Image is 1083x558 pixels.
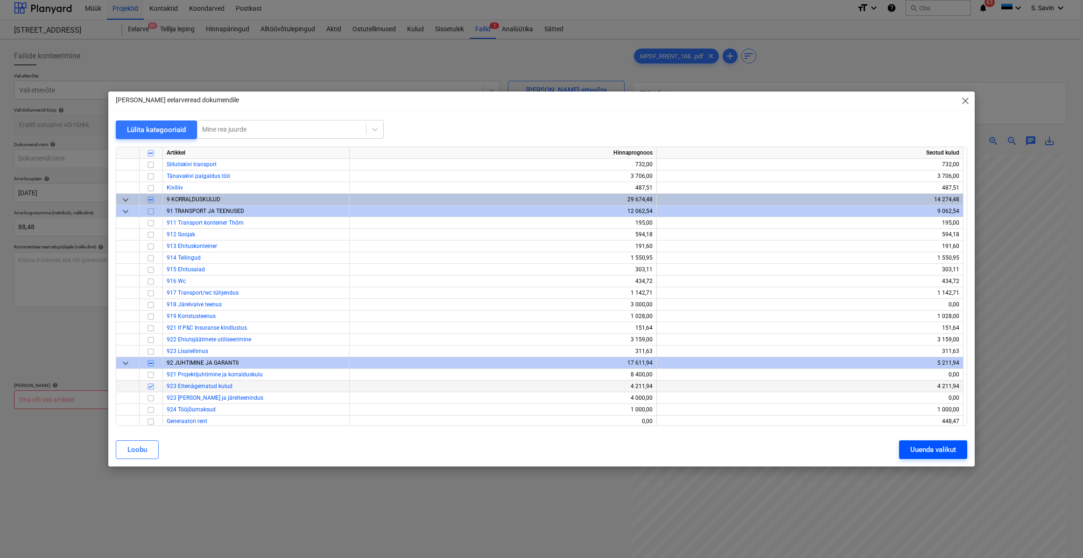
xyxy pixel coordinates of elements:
div: 9 062,54 [661,205,959,217]
div: 732,00 [353,159,653,170]
div: 1 028,00 [353,311,653,322]
a: Kiviliiv [167,184,183,191]
div: 3 706,00 [353,170,653,182]
a: 912 Soojak [167,231,195,238]
div: 195,00 [661,217,959,229]
a: 921 If P&C Insuranse kindlustus [167,325,247,331]
button: Lülita kategooriaid [116,120,197,139]
span: Generaatori rent [167,418,207,424]
a: 911 Transport konteiner Thörn [167,219,244,226]
div: 448,47 [661,416,959,427]
div: 151,64 [353,322,653,334]
span: 91 TRANSPORT JA TEENUSED [167,208,244,214]
div: 0,00 [661,299,959,311]
div: 1 028,00 [661,311,959,322]
div: 303,11 [661,264,959,275]
a: Tänavakivi paigaldus töö [167,173,230,179]
div: Uuenda valikut [910,444,956,456]
div: 434,72 [353,275,653,287]
div: 1 000,00 [661,404,959,416]
div: 3 706,00 [661,170,959,182]
div: 0,00 [661,392,959,404]
a: 916 Wc [167,278,186,284]
div: 732,00 [661,159,959,170]
a: 915 Ehitusaiad [167,266,205,273]
div: 0,00 [661,369,959,381]
a: 923 Lisatellimus [167,348,208,354]
div: 1 550,95 [661,252,959,264]
button: Loobu [116,440,159,459]
div: 191,60 [661,240,959,252]
div: 29 674,48 [353,194,653,205]
a: 923 Ettenägematud kulud [167,383,232,389]
div: Loobu [127,444,147,456]
div: 1 000,00 [353,404,653,416]
div: 5 211,94 [661,357,959,369]
a: 918 Järelvalve teenus [167,301,222,308]
div: 4 211,94 [661,381,959,392]
div: 8 400,00 [353,369,653,381]
button: Uuenda valikut [899,440,967,459]
span: 923 Garantii ja järelteenindus [167,395,263,401]
div: 195,00 [353,217,653,229]
a: 923 [PERSON_NAME] ja järelteenindus [167,395,263,401]
div: 3 159,00 [661,334,959,346]
a: 922 Ehiutsjäätmete utiliseerimine [167,336,251,343]
a: 919 Koristusteenus [167,313,216,319]
div: 191,60 [353,240,653,252]
span: 92 JUHTIMINE JA GARANTII [167,360,239,366]
div: Artikkel [163,147,350,159]
a: 914 Tellingud [167,254,201,261]
div: 4 000,00 [353,392,653,404]
div: 151,64 [661,322,959,334]
div: Hinnaprognoos [350,147,657,159]
div: 1 550,95 [353,252,653,264]
div: 594,18 [661,229,959,240]
div: 3 000,00 [353,299,653,311]
a: Sillutiskivi transport [167,161,217,168]
span: close [960,95,971,106]
div: 17 611,94 [353,357,653,369]
div: 0,00 [353,416,653,427]
div: 4 211,94 [353,381,653,392]
a: 917 Transport/wc tühjendus [167,290,239,296]
div: 3 159,00 [353,334,653,346]
div: 303,11 [353,264,653,275]
div: 311,63 [353,346,653,357]
div: 1 142,71 [661,287,959,299]
div: 434,72 [661,275,959,287]
div: 594,18 [353,229,653,240]
div: Lülita kategooriaid [127,124,186,136]
a: 924 Tööjõumaksud [167,406,216,413]
span: keyboard_arrow_down [120,205,131,217]
div: 487,51 [661,182,959,194]
a: 921 Projektijuhtimine ja korralduskulu [167,371,263,378]
div: 14 274,48 [661,194,959,205]
p: [PERSON_NAME] eelarveread dokumendile [116,95,239,105]
div: Seotud kulud [657,147,963,159]
div: 311,63 [661,346,959,357]
a: 913 Ehituskonteiner [167,243,217,249]
div: 487,51 [353,182,653,194]
div: 12 062,54 [353,205,653,217]
span: 9 KORRALDUSKULUD [167,196,220,203]
span: keyboard_arrow_down [120,357,131,368]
